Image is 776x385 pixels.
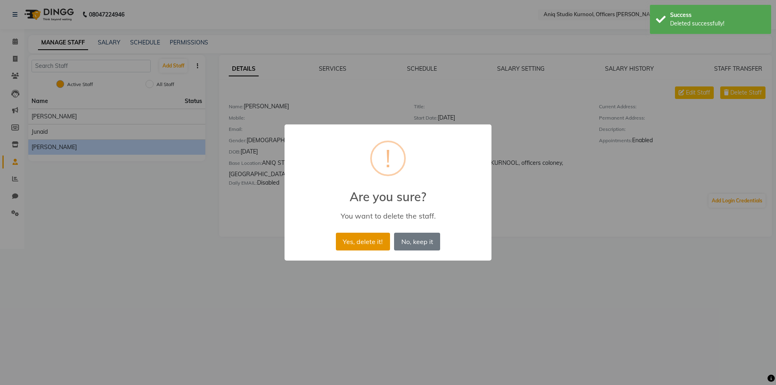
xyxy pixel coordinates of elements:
button: Yes, delete it! [336,233,390,250]
div: Deleted successfully! [670,19,765,28]
h2: Are you sure? [285,180,491,204]
div: Success [670,11,765,19]
div: You want to delete the staff. [296,211,480,221]
button: No, keep it [394,233,440,250]
div: ! [385,142,391,175]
